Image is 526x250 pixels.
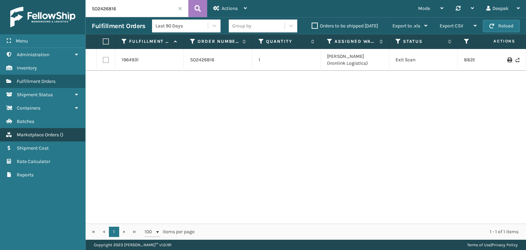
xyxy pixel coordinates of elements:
[252,49,321,71] td: 1
[440,23,463,29] span: Export CSV
[198,38,239,45] label: Order Number
[472,36,519,47] span: Actions
[464,57,498,63] a: 882888913338
[17,145,49,151] span: Shipment Cost
[16,38,28,44] span: Menu
[222,5,238,11] span: Actions
[10,7,75,27] img: logo
[17,172,34,178] span: Reports
[92,22,145,30] h3: Fulfillment Orders
[122,57,139,63] a: 1964931
[507,58,511,62] i: Print Label
[492,242,518,247] a: Privacy Policy
[204,228,518,235] div: 1 - 1 of 1 items
[17,78,55,84] span: Fulfillment Orders
[418,5,430,11] span: Mode
[403,38,444,45] label: Status
[94,240,172,250] p: Copyright 2023 [PERSON_NAME]™ v 1.0.191
[515,58,519,62] i: Never Shipped
[312,23,378,29] label: Orders to be shipped [DATE]
[17,65,37,71] span: Inventory
[483,20,520,32] button: Reload
[389,49,458,71] td: Exit Scan
[392,23,420,29] span: Export to .xls
[335,38,376,45] label: Assigned Warehouse
[467,240,518,250] div: |
[17,159,50,164] span: Rate Calculator
[17,105,40,111] span: Containers
[232,22,251,29] div: Group by
[17,132,59,138] span: Marketplace Orders
[109,227,119,237] a: 1
[155,22,209,29] div: Last 90 Days
[17,118,34,124] span: Batches
[190,57,214,63] a: SO2426816
[60,132,63,138] span: ( )
[145,228,155,235] span: 100
[129,38,171,45] label: Fulfillment Order Id
[145,227,195,237] span: items per page
[17,92,53,98] span: Shipment Status
[266,38,308,45] label: Quantity
[467,242,491,247] a: Terms of Use
[321,49,389,71] td: [PERSON_NAME] (Ironlink Logistics)
[17,52,49,58] span: Administration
